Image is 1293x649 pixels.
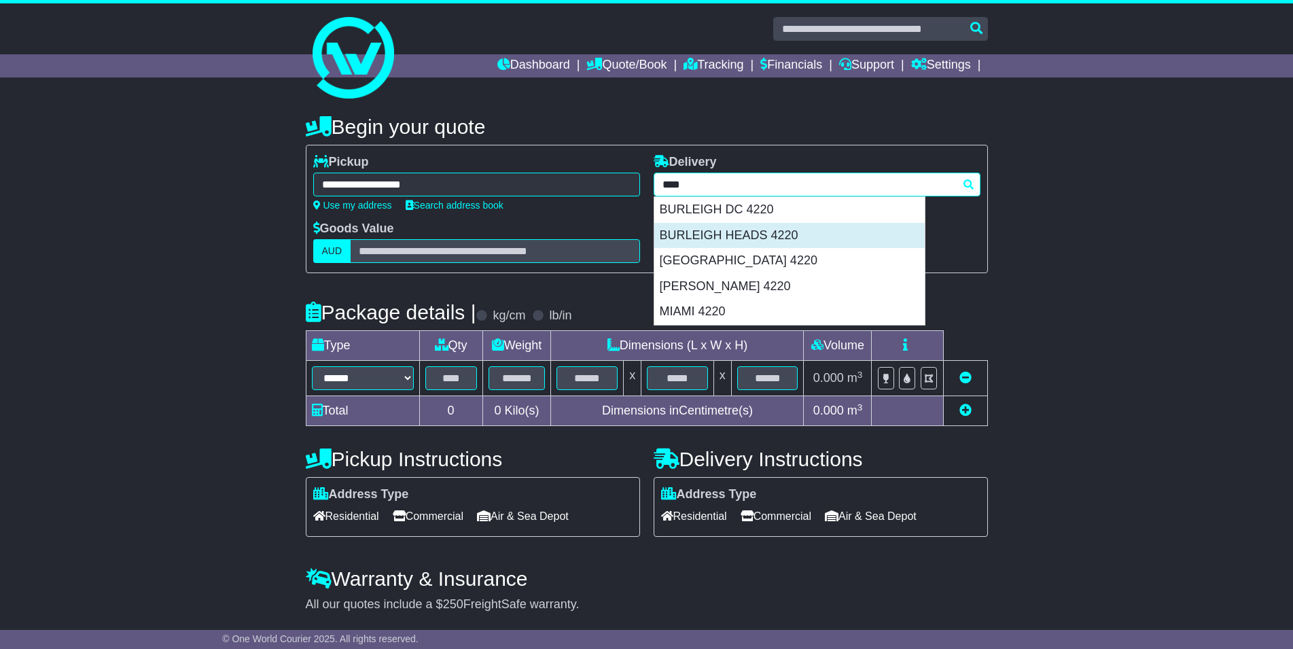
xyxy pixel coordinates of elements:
[497,54,570,77] a: Dashboard
[306,597,988,612] div: All our quotes include a $ FreightSafe warranty.
[713,361,731,396] td: x
[493,309,525,323] label: kg/cm
[549,309,571,323] label: lb/in
[654,248,925,274] div: [GEOGRAPHIC_DATA] 4220
[661,487,757,502] label: Address Type
[624,361,641,396] td: x
[741,506,811,527] span: Commercial
[813,404,844,417] span: 0.000
[551,331,804,361] td: Dimensions (L x W x H)
[654,274,925,300] div: [PERSON_NAME] 4220
[306,301,476,323] h4: Package details |
[839,54,894,77] a: Support
[313,506,379,527] span: Residential
[804,331,872,361] td: Volume
[419,331,482,361] td: Qty
[857,370,863,380] sup: 3
[654,448,988,470] h4: Delivery Instructions
[306,567,988,590] h4: Warranty & Insurance
[825,506,917,527] span: Air & Sea Depot
[306,396,419,426] td: Total
[654,223,925,249] div: BURLEIGH HEADS 4220
[654,197,925,223] div: BURLEIGH DC 4220
[313,155,369,170] label: Pickup
[313,239,351,263] label: AUD
[306,116,988,138] h4: Begin your quote
[482,396,551,426] td: Kilo(s)
[959,404,972,417] a: Add new item
[393,506,463,527] span: Commercial
[857,402,863,413] sup: 3
[419,396,482,426] td: 0
[313,200,392,211] a: Use my address
[551,396,804,426] td: Dimensions in Centimetre(s)
[911,54,971,77] a: Settings
[586,54,667,77] a: Quote/Book
[813,371,844,385] span: 0.000
[654,299,925,325] div: MIAMI 4220
[477,506,569,527] span: Air & Sea Depot
[494,404,501,417] span: 0
[222,633,419,644] span: © One World Courier 2025. All rights reserved.
[306,331,419,361] td: Type
[654,155,717,170] label: Delivery
[661,506,727,527] span: Residential
[443,597,463,611] span: 250
[654,173,980,196] typeahead: Please provide city
[313,222,394,236] label: Goods Value
[959,371,972,385] a: Remove this item
[847,404,863,417] span: m
[313,487,409,502] label: Address Type
[684,54,743,77] a: Tracking
[406,200,503,211] a: Search address book
[306,448,640,470] h4: Pickup Instructions
[760,54,822,77] a: Financials
[847,371,863,385] span: m
[482,331,551,361] td: Weight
